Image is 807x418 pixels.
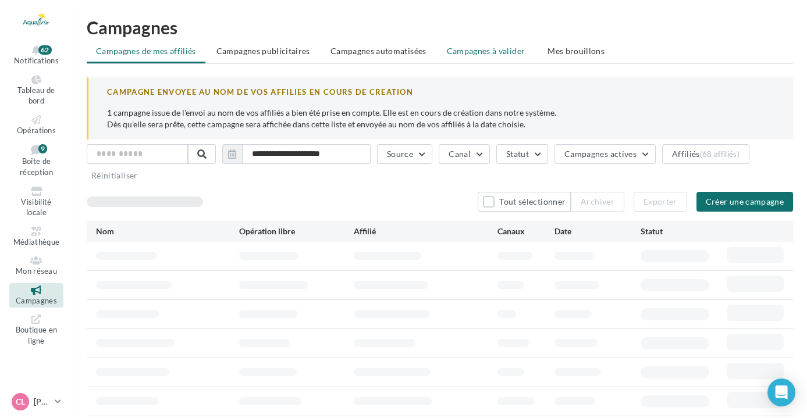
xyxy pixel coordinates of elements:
a: Médiathèque [9,224,63,249]
div: Date [554,226,641,237]
a: Boutique en ligne [9,312,63,348]
span: CL [16,396,25,408]
div: 9 [38,144,47,153]
p: [PERSON_NAME] [34,396,50,408]
div: CAMPAGNE ENVOYEE AU NOM DE VOS AFFILIES EN COURS DE CREATION [107,87,774,98]
span: Notifications [14,56,59,65]
h1: Campagnes [87,19,793,36]
button: Statut [496,144,548,164]
button: Campagnes actives [554,144,656,164]
button: Source [377,144,432,164]
button: Affiliés(68 affiliés) [662,144,749,164]
span: Campagnes à valider [447,45,525,57]
div: Open Intercom Messenger [767,378,795,406]
div: Opération libre [239,226,354,237]
a: Boîte de réception 9 [9,142,63,179]
a: Mon réseau [9,253,63,278]
button: Exporter [634,192,687,212]
div: Nom [96,226,239,237]
span: Mon réseau [16,266,57,276]
button: Archiver [571,192,624,212]
span: Visibilité locale [21,197,51,217]
span: Campagnes actives [564,149,637,159]
a: Campagnes [9,283,63,308]
span: Campagnes [16,296,57,305]
button: Réinitialiser [87,169,143,183]
span: Tableau de bord [17,85,55,106]
a: Opérations [9,113,63,138]
a: Tableau de bord [9,73,63,108]
p: 1 campagne issue de l'envoi au nom de vos affiliés a bien été prise en compte. Elle est en cours ... [107,107,774,130]
div: Canaux [497,226,555,237]
div: Statut [641,226,727,237]
span: Mes brouillons [548,46,605,56]
div: Affilié [354,226,497,237]
a: Visibilité locale [9,184,63,220]
span: Opérations [17,126,56,135]
div: (68 affiliés) [700,149,740,159]
span: Campagnes automatisées [330,46,426,56]
button: Créer une campagne [696,192,793,212]
span: Médiathèque [13,237,60,246]
span: Boutique en ligne [16,326,58,346]
a: CL [PERSON_NAME] [9,391,63,413]
button: Canal [439,144,490,164]
div: 62 [38,45,52,55]
button: Tout sélectionner [478,192,571,212]
button: Notifications 62 [9,43,63,68]
span: Campagnes publicitaires [216,46,310,56]
span: Boîte de réception [20,157,53,177]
